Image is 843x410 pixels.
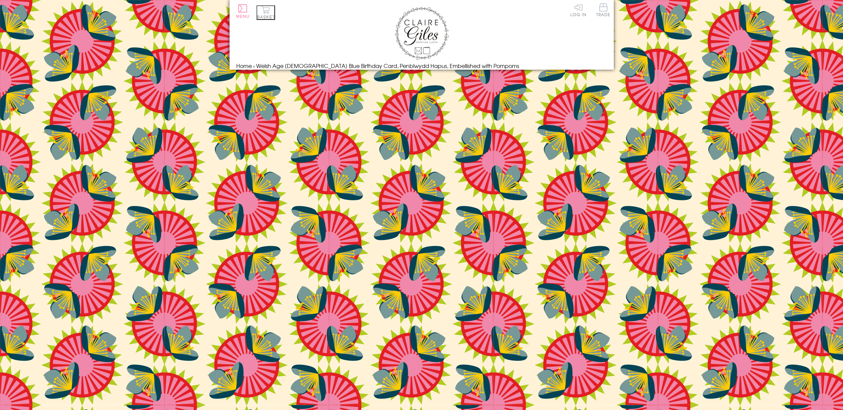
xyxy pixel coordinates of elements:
[236,4,250,19] button: Menu
[256,62,519,70] span: Welsh Age [DEMOGRAPHIC_DATA] Blue Birthday Card, Penblwydd Hapus, Embellished with Pompoms
[257,5,275,20] button: Basket
[236,62,252,70] a: Home
[395,7,449,60] img: Claire Giles Greetings Cards
[570,3,586,16] a: Log In
[596,3,610,18] a: Trade
[236,14,250,19] span: Menu
[236,62,607,70] nav: breadcrumbs
[253,62,255,70] span: ›
[596,3,610,16] span: Trade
